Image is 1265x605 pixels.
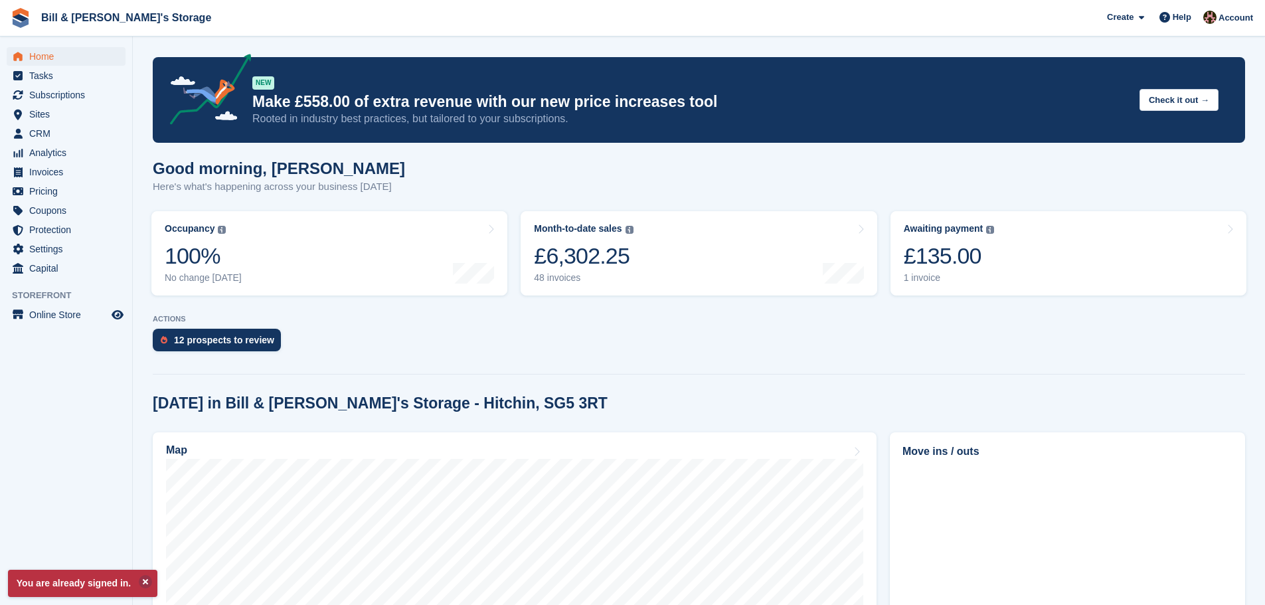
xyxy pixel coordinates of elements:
[7,86,126,104] a: menu
[7,47,126,66] a: menu
[29,86,109,104] span: Subscriptions
[252,112,1129,126] p: Rooted in industry best practices, but tailored to your subscriptions.
[252,92,1129,112] p: Make £558.00 of extra revenue with our new price increases tool
[153,394,608,412] h2: [DATE] in Bill & [PERSON_NAME]'s Storage - Hitchin, SG5 3RT
[11,8,31,28] img: stora-icon-8386f47178a22dfd0bd8f6a31ec36ba5ce8667c1dd55bd0f319d3a0aa187defe.svg
[218,226,226,234] img: icon-info-grey-7440780725fd019a000dd9b08b2336e03edf1995a4989e88bcd33f0948082b44.svg
[29,259,109,278] span: Capital
[904,272,995,284] div: 1 invoice
[7,124,126,143] a: menu
[29,240,109,258] span: Settings
[902,444,1232,460] h2: Move ins / outs
[7,66,126,85] a: menu
[986,226,994,234] img: icon-info-grey-7440780725fd019a000dd9b08b2336e03edf1995a4989e88bcd33f0948082b44.svg
[12,289,132,302] span: Storefront
[153,315,1245,323] p: ACTIONS
[904,223,983,234] div: Awaiting payment
[1139,89,1219,111] button: Check it out →
[29,47,109,66] span: Home
[29,66,109,85] span: Tasks
[29,124,109,143] span: CRM
[626,226,633,234] img: icon-info-grey-7440780725fd019a000dd9b08b2336e03edf1995a4989e88bcd33f0948082b44.svg
[29,182,109,201] span: Pricing
[7,305,126,324] a: menu
[151,211,507,296] a: Occupancy 100% No change [DATE]
[110,307,126,323] a: Preview store
[8,570,157,597] p: You are already signed in.
[534,242,633,270] div: £6,302.25
[29,220,109,239] span: Protection
[7,105,126,124] a: menu
[29,305,109,324] span: Online Store
[7,143,126,162] a: menu
[890,211,1246,296] a: Awaiting payment £135.00 1 invoice
[159,54,252,130] img: price-adjustments-announcement-icon-8257ccfd72463d97f412b2fc003d46551f7dbcb40ab6d574587a9cd5c0d94...
[165,223,214,234] div: Occupancy
[534,223,622,234] div: Month-to-date sales
[161,336,167,344] img: prospect-51fa495bee0391a8d652442698ab0144808aea92771e9ea1ae160a38d050c398.svg
[904,242,995,270] div: £135.00
[7,201,126,220] a: menu
[166,444,187,456] h2: Map
[7,182,126,201] a: menu
[1173,11,1191,24] span: Help
[153,179,405,195] p: Here's what's happening across your business [DATE]
[7,240,126,258] a: menu
[36,7,216,29] a: Bill & [PERSON_NAME]'s Storage
[7,220,126,239] a: menu
[7,163,126,181] a: menu
[29,143,109,162] span: Analytics
[1203,11,1217,24] img: Jack Bottesch
[1219,11,1253,25] span: Account
[521,211,877,296] a: Month-to-date sales £6,302.25 48 invoices
[174,335,274,345] div: 12 prospects to review
[7,259,126,278] a: menu
[1107,11,1134,24] span: Create
[29,105,109,124] span: Sites
[29,201,109,220] span: Coupons
[165,242,242,270] div: 100%
[534,272,633,284] div: 48 invoices
[252,76,274,90] div: NEW
[153,329,288,358] a: 12 prospects to review
[165,272,242,284] div: No change [DATE]
[153,159,405,177] h1: Good morning, [PERSON_NAME]
[29,163,109,181] span: Invoices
